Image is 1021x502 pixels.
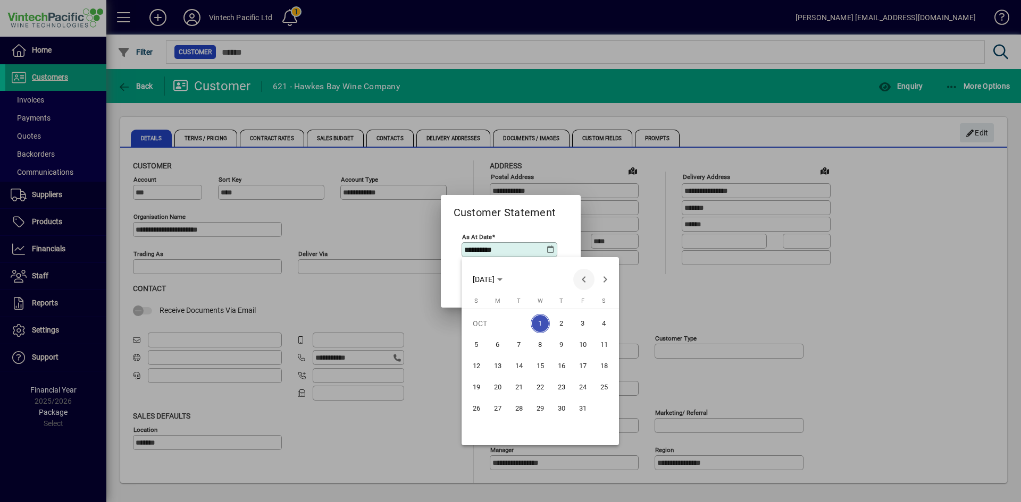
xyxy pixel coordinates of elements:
[509,378,529,397] span: 21
[595,269,616,290] button: Next month
[530,377,551,398] button: Wed Oct 22 2025
[508,334,530,355] button: Tue Oct 07 2025
[531,378,550,397] span: 22
[487,377,508,398] button: Mon Oct 20 2025
[573,378,592,397] span: 24
[509,335,529,354] span: 7
[509,399,529,418] span: 28
[468,270,507,289] button: Choose month and year
[551,398,572,419] button: Thu Oct 30 2025
[573,399,592,418] span: 31
[488,399,507,418] span: 27
[488,335,507,354] span: 6
[538,297,543,304] span: W
[602,297,606,304] span: S
[531,356,550,376] span: 15
[552,378,571,397] span: 23
[551,334,572,355] button: Thu Oct 09 2025
[508,377,530,398] button: Tue Oct 21 2025
[593,377,615,398] button: Sat Oct 25 2025
[467,399,486,418] span: 26
[495,297,500,304] span: M
[487,398,508,419] button: Mon Oct 27 2025
[530,334,551,355] button: Wed Oct 08 2025
[572,334,593,355] button: Fri Oct 10 2025
[573,314,592,333] span: 3
[530,398,551,419] button: Wed Oct 29 2025
[595,378,614,397] span: 25
[466,313,530,334] td: OCT
[466,334,487,355] button: Sun Oct 05 2025
[581,297,584,304] span: F
[595,335,614,354] span: 11
[552,399,571,418] span: 30
[467,335,486,354] span: 5
[573,356,592,376] span: 17
[466,398,487,419] button: Sun Oct 26 2025
[488,378,507,397] span: 20
[474,297,478,304] span: S
[531,314,550,333] span: 1
[551,313,572,334] button: Thu Oct 02 2025
[593,334,615,355] button: Sat Oct 11 2025
[552,335,571,354] span: 9
[551,377,572,398] button: Thu Oct 23 2025
[559,297,563,304] span: T
[572,313,593,334] button: Fri Oct 03 2025
[552,314,571,333] span: 2
[531,399,550,418] span: 29
[466,355,487,377] button: Sun Oct 12 2025
[467,378,486,397] span: 19
[488,356,507,376] span: 13
[508,398,530,419] button: Tue Oct 28 2025
[517,297,521,304] span: T
[572,377,593,398] button: Fri Oct 24 2025
[487,355,508,377] button: Mon Oct 13 2025
[509,356,529,376] span: 14
[593,355,615,377] button: Sat Oct 18 2025
[530,355,551,377] button: Wed Oct 15 2025
[573,335,592,354] span: 10
[572,398,593,419] button: Fri Oct 31 2025
[531,335,550,354] span: 8
[593,313,615,334] button: Sat Oct 04 2025
[551,355,572,377] button: Thu Oct 16 2025
[573,269,595,290] button: Previous month
[508,355,530,377] button: Tue Oct 14 2025
[473,275,495,284] span: [DATE]
[487,334,508,355] button: Mon Oct 06 2025
[572,355,593,377] button: Fri Oct 17 2025
[530,313,551,334] button: Wed Oct 01 2025
[595,314,614,333] span: 4
[466,377,487,398] button: Sun Oct 19 2025
[467,356,486,376] span: 12
[552,356,571,376] span: 16
[595,356,614,376] span: 18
